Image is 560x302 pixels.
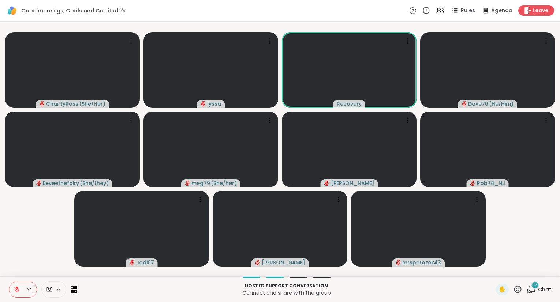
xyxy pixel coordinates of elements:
[201,101,206,106] span: audio-muted
[538,286,551,293] span: Chat
[80,180,109,187] span: ( She/they )
[6,4,18,17] img: ShareWell Logomark
[82,283,491,289] p: Hosted support conversation
[262,259,305,266] span: [PERSON_NAME]
[36,181,41,186] span: audio-muted
[191,180,210,187] span: meg79
[46,100,78,107] span: CharityRoss
[477,180,505,187] span: Rob78_NJ
[402,259,441,266] span: mrsperozek43
[331,180,374,187] span: [PERSON_NAME]
[468,100,488,107] span: Dave76
[43,180,79,187] span: Eeveethefairy
[489,100,514,107] span: ( He/Him )
[79,100,105,107] span: ( She/Her )
[136,259,154,266] span: Jodi07
[533,7,548,14] span: Leave
[40,101,45,106] span: audio-muted
[499,285,506,294] span: ✋
[185,181,190,186] span: audio-muted
[337,100,362,107] span: Recovery
[470,181,475,186] span: audio-muted
[462,101,467,106] span: audio-muted
[130,260,135,265] span: audio-muted
[207,100,221,107] span: lyssa
[21,7,126,14] span: Good mornings, Goals and Gratitude's
[324,181,329,186] span: audio-muted
[82,289,491,297] p: Connect and share with the group
[396,260,401,265] span: audio-muted
[211,180,237,187] span: ( She/her )
[461,7,475,14] span: Rules
[491,7,512,14] span: Agenda
[255,260,260,265] span: audio-muted
[533,282,537,288] span: 17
